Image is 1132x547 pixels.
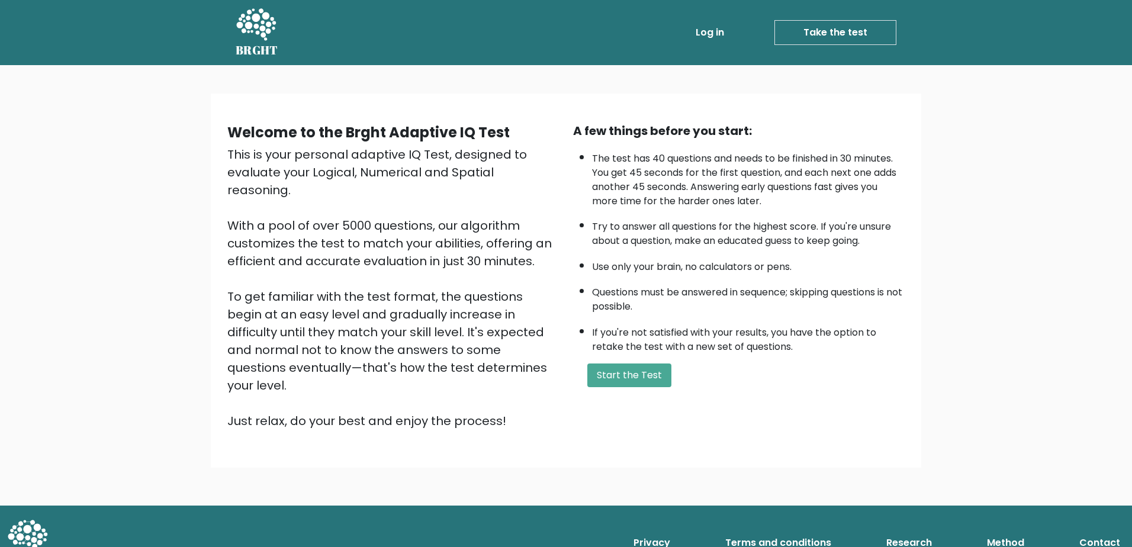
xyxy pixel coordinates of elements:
[227,123,510,142] b: Welcome to the Brght Adaptive IQ Test
[587,363,671,387] button: Start the Test
[592,320,905,354] li: If you're not satisfied with your results, you have the option to retake the test with a new set ...
[774,20,896,45] a: Take the test
[592,279,905,314] li: Questions must be answered in sequence; skipping questions is not possible.
[236,43,278,57] h5: BRGHT
[592,146,905,208] li: The test has 40 questions and needs to be finished in 30 minutes. You get 45 seconds for the firs...
[592,254,905,274] li: Use only your brain, no calculators or pens.
[691,21,729,44] a: Log in
[592,214,905,248] li: Try to answer all questions for the highest score. If you're unsure about a question, make an edu...
[227,146,559,430] div: This is your personal adaptive IQ Test, designed to evaluate your Logical, Numerical and Spatial ...
[573,122,905,140] div: A few things before you start:
[236,5,278,60] a: BRGHT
